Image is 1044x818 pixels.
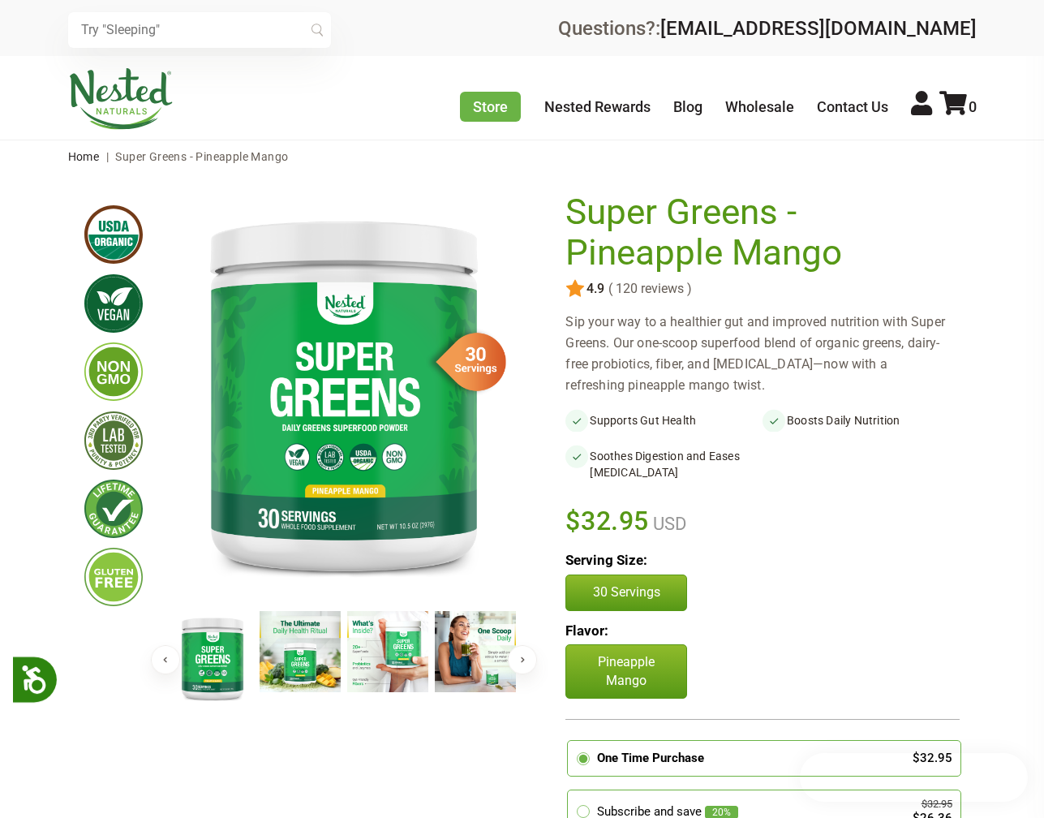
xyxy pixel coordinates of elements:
[565,644,687,699] p: Pineapple Mango
[425,327,506,397] img: sg-servings-30.png
[508,645,537,674] button: Next
[558,19,977,38] div: Questions?:
[460,92,521,122] a: Store
[817,98,888,115] a: Contact Us
[435,611,516,692] img: Super Greens - Pineapple Mango
[84,274,143,333] img: vegan
[582,583,670,601] p: 30 Servings
[260,611,341,692] img: Super Greens - Pineapple Mango
[544,98,651,115] a: Nested Rewards
[649,514,686,534] span: USD
[151,645,180,674] button: Previous
[68,150,100,163] a: Home
[565,622,608,639] b: Flavor:
[725,98,794,115] a: Wholesale
[115,150,288,163] span: Super Greens - Pineapple Mango
[565,552,647,568] b: Serving Size:
[565,279,585,299] img: star.svg
[172,611,253,704] img: Super Greens - Pineapple Mango
[565,312,959,396] div: Sip your way to a healthier gut and improved nutrition with Super Greens. Our one-scoop superfood...
[68,12,331,48] input: Try "Sleeping"
[565,575,687,610] button: 30 Servings
[969,98,977,115] span: 0
[169,192,518,595] img: Super Greens - Pineapple Mango
[68,68,174,130] img: Nested Naturals
[102,150,113,163] span: |
[565,445,763,484] li: Soothes Digestion and Eases [MEDICAL_DATA]
[84,480,143,538] img: lifetimeguarantee
[84,411,143,470] img: thirdpartytested
[939,98,977,115] a: 0
[84,342,143,401] img: gmofree
[347,611,428,692] img: Super Greens - Pineapple Mango
[84,205,143,264] img: usdaorganic
[565,409,763,432] li: Supports Gut Health
[604,282,692,296] span: ( 120 reviews )
[565,503,649,539] span: $32.95
[585,282,604,296] span: 4.9
[68,140,977,173] nav: breadcrumbs
[84,548,143,606] img: glutenfree
[673,98,702,115] a: Blog
[660,17,977,40] a: [EMAIL_ADDRESS][DOMAIN_NAME]
[565,192,951,273] h1: Super Greens - Pineapple Mango
[800,753,1028,802] iframe: Button to open loyalty program pop-up
[763,409,960,432] li: Boosts Daily Nutrition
